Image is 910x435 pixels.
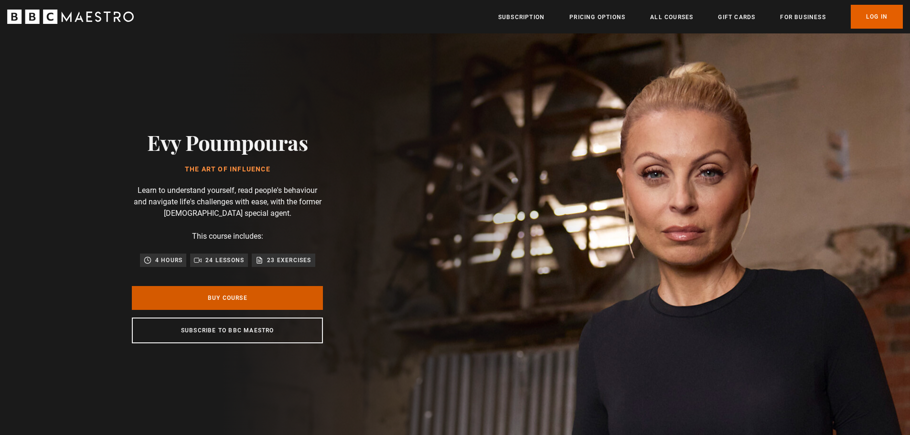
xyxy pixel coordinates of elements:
a: Log In [851,5,903,29]
a: Subscribe to BBC Maestro [132,318,323,343]
a: Subscription [498,12,545,22]
p: This course includes: [192,231,263,242]
p: 23 exercises [267,255,311,265]
svg: BBC Maestro [7,10,134,24]
nav: Primary [498,5,903,29]
a: Gift Cards [718,12,755,22]
a: Buy Course [132,286,323,310]
p: 24 lessons [205,255,244,265]
a: All Courses [650,12,693,22]
a: For business [780,12,825,22]
h2: Evy Poumpouras [147,130,308,154]
h1: The Art of Influence [147,166,308,173]
a: Pricing Options [569,12,625,22]
p: 4 hours [155,255,182,265]
p: Learn to understand yourself, read people's behaviour and navigate life's challenges with ease, w... [132,185,323,219]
